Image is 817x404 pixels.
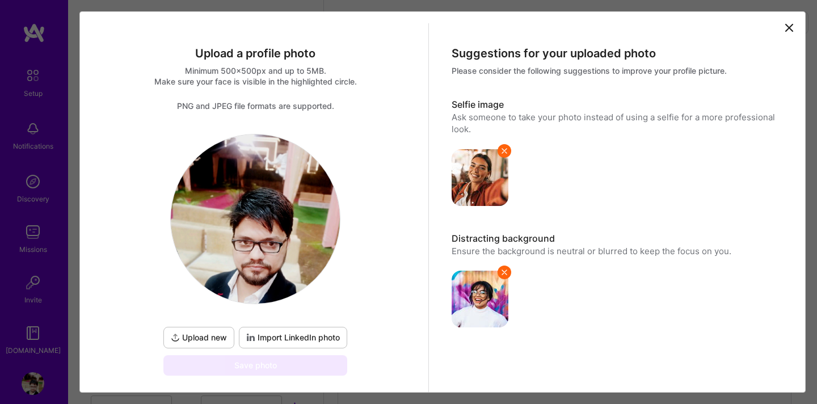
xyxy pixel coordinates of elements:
[452,46,780,61] div: Suggestions for your uploaded photo
[91,46,420,61] div: Upload a profile photo
[161,134,349,376] div: logoUpload newImport LinkedIn photoSave photo
[452,111,780,136] div: Ask someone to take your photo instead of using a selfie for a more professional look.
[163,327,234,348] button: Upload new
[246,332,340,343] span: Import LinkedIn photo
[452,149,508,206] img: avatar
[171,333,180,342] i: icon UploadDark
[452,271,508,327] img: avatar
[239,327,347,348] div: To import a profile photo add your LinkedIn URL to your profile.
[91,76,420,87] div: Make sure your face is visible in the highlighted circle.
[452,65,780,76] div: Please consider the following suggestions to improve your profile picture.
[452,99,780,111] div: Selfie image
[171,134,340,304] img: logo
[239,327,347,348] button: Import LinkedIn photo
[171,332,227,343] span: Upload new
[91,100,420,111] div: PNG and JPEG file formats are supported.
[91,65,420,76] div: Minimum 500x500px and up to 5MB.
[452,245,780,257] div: Ensure the background is neutral or blurred to keep the focus on you.
[452,233,780,245] div: Distracting background
[246,333,255,342] i: icon LinkedInDarkV2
